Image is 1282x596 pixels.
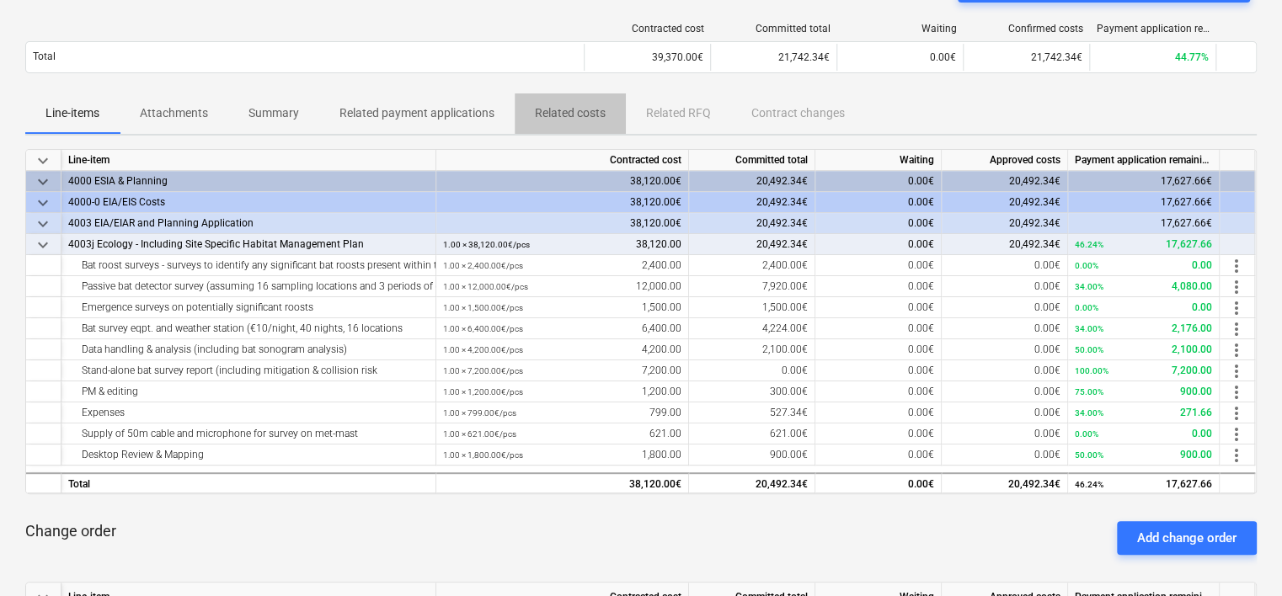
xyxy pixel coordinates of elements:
div: 4000-0 EIA/EIS Costs [68,192,429,213]
span: 0.00€ [908,322,934,334]
div: 4003j Ecology - Including Site Specific Habitat Management Plan [68,234,429,255]
div: 20,492.34€ [689,213,815,234]
small: 1.00 × 4,200.00€ / pcs [443,345,523,354]
div: 38,120.00€ [436,171,689,192]
div: 17,627.66 [1075,234,1212,255]
span: 44.77% [1175,51,1209,63]
div: 4,080.00 [1075,276,1212,297]
span: 1,500.00€ [762,301,808,313]
p: Related costs [535,104,606,122]
small: 1.00 × 1,500.00€ / pcs [443,303,523,312]
span: 0.00€ [1034,407,1060,418]
span: 0.00€ [908,238,934,250]
small: 1.00 × 621.00€ / pcs [443,429,516,439]
span: 20,492.34€ [756,238,808,250]
span: 621.00€ [770,428,808,439]
div: PM & editing [68,381,429,402]
small: 50.00% [1075,450,1103,460]
div: Emergence surveys on potentially significant roosts [68,297,429,318]
div: Bat survey eqpt. and weather station (€10/night, 40 nights, 16 locations [68,318,429,339]
span: keyboard_arrow_down [33,235,53,255]
div: 17,627.66€ [1068,171,1220,192]
span: 0.00€ [1034,259,1060,271]
div: 271.66 [1075,402,1212,423]
div: 0.00 [1075,423,1212,444]
div: Stand-alone bat survey report (including mitigation & collision risk [68,360,429,381]
small: 100.00% [1075,366,1108,375]
p: Line-items [45,104,99,122]
small: 34.00% [1075,324,1103,333]
span: 2,100.00€ [762,343,808,355]
div: Approved costs [942,150,1068,171]
small: 1.00 × 1,200.00€ / pcs [443,387,523,396]
small: 46.24% [1075,480,1103,489]
span: 0.00€ [908,280,934,292]
span: 0.00€ [908,386,934,397]
small: 50.00% [1075,345,1103,354]
div: 2,100.00 [1075,339,1212,360]
div: 17,627.66€ [1068,192,1220,213]
div: 2,176.00 [1075,318,1212,339]
span: 0.00€ [1034,280,1060,292]
span: more_vert [1226,277,1247,297]
span: 7,920.00€ [762,280,808,292]
div: 1,500.00 [443,297,681,318]
span: 21,742.34€ [778,51,830,63]
span: more_vert [1226,319,1247,339]
span: 0.00€ [908,407,934,418]
div: 20,492.34€ [942,171,1068,192]
div: 20,492.34€ [689,171,815,192]
span: more_vert [1226,424,1247,444]
div: 621.00 [443,423,681,444]
span: 900.00€ [770,449,808,460]
div: 12,000.00 [443,276,681,297]
div: Committed total [689,150,815,171]
span: 0.00€ [1034,301,1060,313]
small: 0.00% [1075,261,1098,270]
div: 20,492.34€ [942,192,1068,213]
div: 17,627.66 [1075,474,1212,495]
div: 20,492.34€ [942,213,1068,234]
div: Expenses [68,402,429,423]
div: Passive bat detector survey (assuming 16 sampling locations and 3 periods of deployment) [68,276,429,297]
div: 0.00€ [815,472,942,493]
small: 1.00 × 1,800.00€ / pcs [443,450,523,460]
span: 0.00€ [1034,343,1060,355]
small: 46.24% [1075,240,1103,249]
span: 0.00€ [1034,449,1060,460]
div: Desktop Review & Mapping [68,444,429,466]
div: 900.00 [1075,444,1212,466]
div: Line-item [61,150,436,171]
div: 20,492.34€ [942,472,1068,493]
div: Payment application remaining [1068,150,1220,171]
div: 38,120.00€ [436,472,689,493]
div: 0.00€ [815,192,942,213]
p: Summary [248,104,299,122]
span: more_vert [1226,382,1247,402]
span: more_vert [1226,445,1247,466]
div: 0.00 [1075,255,1212,276]
span: 0.00€ [930,51,956,63]
span: more_vert [1226,403,1247,423]
div: 4000 ESIA & Planning [68,171,429,192]
span: more_vert [1226,340,1247,360]
iframe: Chat Widget [1198,515,1282,596]
div: 38,120.00€ [436,192,689,213]
div: 0.00 [1075,297,1212,318]
div: 6,400.00 [443,318,681,339]
div: 0.00€ [815,213,942,234]
span: 2,400.00€ [762,259,808,271]
div: 0.00€ [815,171,942,192]
small: 34.00% [1075,408,1103,418]
span: keyboard_arrow_down [33,172,53,192]
span: 0.00€ [1034,322,1060,334]
span: 0.00€ [908,449,934,460]
div: 2,400.00 [443,255,681,276]
div: Add change order [1137,527,1237,549]
div: Total [61,472,436,493]
small: 0.00% [1075,303,1098,312]
div: 20,492.34€ [689,192,815,213]
p: Change order [25,521,116,541]
div: 799.00 [443,402,681,423]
